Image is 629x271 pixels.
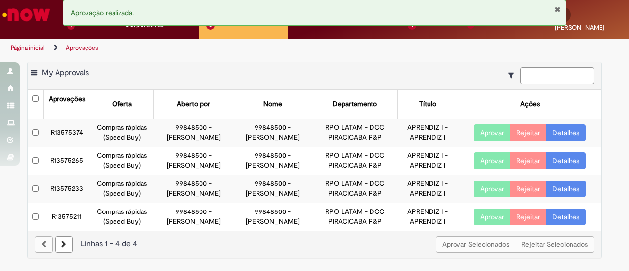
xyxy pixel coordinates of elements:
td: R13575211 [43,203,90,231]
button: Rejeitar [510,152,546,169]
button: Rejeitar [510,124,546,141]
td: RPO LATAM - DCC PIRACICABA P&P [313,203,397,231]
td: 99848500 - [PERSON_NAME] [154,147,233,175]
div: Oferta [112,99,132,109]
img: ServiceNow [1,5,52,25]
a: Detalhes [546,181,586,197]
td: 99848500 - [PERSON_NAME] [154,203,233,231]
td: 99848500 - [PERSON_NAME] [233,203,313,231]
td: 99848500 - [PERSON_NAME] [233,119,313,147]
td: RPO LATAM - DCC PIRACICABA P&P [313,147,397,175]
button: Aprovar [474,181,511,197]
td: Compras rápidas (Speed Buy) [90,175,153,203]
a: Detalhes [546,152,586,169]
a: Página inicial [11,44,45,52]
span: [PERSON_NAME] [555,23,604,31]
div: Linhas 1 − 4 de 4 [35,239,594,250]
button: Rejeitar [510,209,546,225]
td: APRENDIZ I - APRENDIZ I [397,147,458,175]
td: RPO LATAM - DCC PIRACICABA P&P [313,119,397,147]
div: Nome [263,99,282,109]
td: Compras rápidas (Speed Buy) [90,119,153,147]
a: Detalhes [546,209,586,225]
button: Fechar Notificação [554,5,561,13]
button: Aprovar [474,124,511,141]
td: APRENDIZ I - APRENDIZ I [397,175,458,203]
td: APRENDIZ I - APRENDIZ I [397,203,458,231]
td: Compras rápidas (Speed Buy) [90,147,153,175]
td: 99848500 - [PERSON_NAME] [154,119,233,147]
td: Compras rápidas (Speed Buy) [90,203,153,231]
button: Rejeitar [510,181,546,197]
div: Ações [520,99,540,109]
div: Aberto por [177,99,210,109]
td: 99848500 - [PERSON_NAME] [154,175,233,203]
td: APRENDIZ I - APRENDIZ I [397,119,458,147]
button: Aprovar [474,209,511,225]
i: Mostrar filtros para: Suas Solicitações [508,72,518,79]
div: Departamento [333,99,377,109]
div: Aprovações [49,94,85,104]
div: Título [419,99,436,109]
th: Aprovações [43,90,90,119]
a: Aprovações [66,44,98,52]
td: RPO LATAM - DCC PIRACICABA P&P [313,175,397,203]
td: 99848500 - [PERSON_NAME] [233,147,313,175]
ul: Trilhas de página [7,39,412,57]
button: Aprovar [474,152,511,169]
td: 99848500 - [PERSON_NAME] [233,175,313,203]
td: R13575233 [43,175,90,203]
td: R13575265 [43,147,90,175]
span: Aprovação realizada. [71,8,134,17]
span: My Approvals [42,68,89,78]
a: Detalhes [546,124,586,141]
td: R13575374 [43,119,90,147]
